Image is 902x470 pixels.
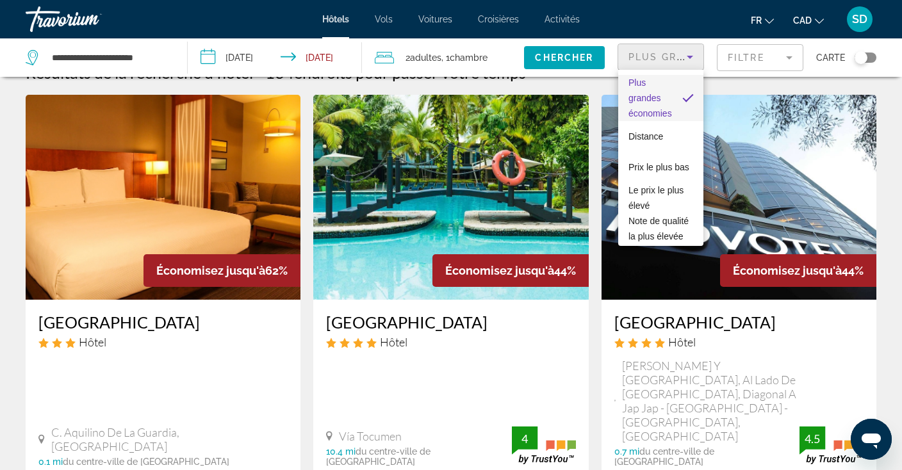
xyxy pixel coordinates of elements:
span: Plus grandes économies [628,77,672,118]
span: Distance [628,131,663,142]
span: Note de qualité la plus élevée [628,216,689,241]
iframe: Bouton de lancement de la fenêtre de messagerie [851,419,892,460]
span: Le prix le plus élevé [628,185,684,211]
span: Prix le plus bas [628,162,689,172]
div: Sort by [618,70,703,246]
